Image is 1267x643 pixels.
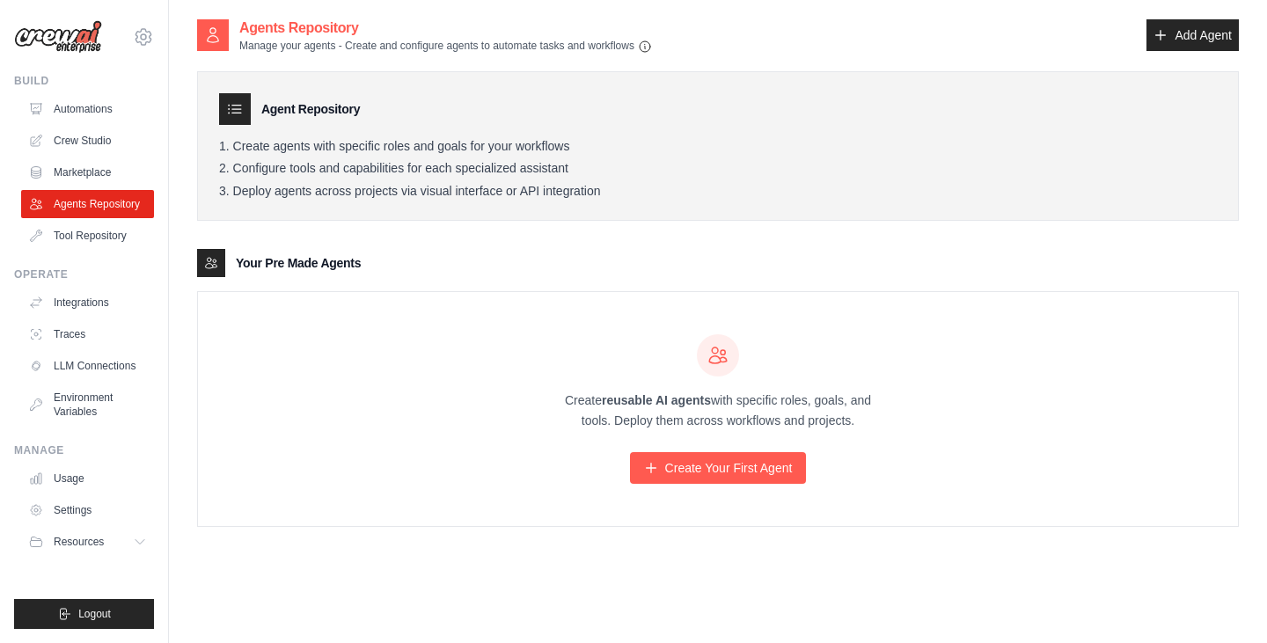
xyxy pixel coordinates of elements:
li: Configure tools and capabilities for each specialized assistant [219,161,1217,177]
li: Deploy agents across projects via visual interface or API integration [219,184,1217,200]
a: LLM Connections [21,352,154,380]
div: Manage [14,443,154,457]
div: Operate [14,267,154,281]
span: Logout [78,607,111,621]
a: Marketplace [21,158,154,186]
h2: Agents Repository [239,18,652,39]
a: Usage [21,464,154,493]
a: Environment Variables [21,384,154,426]
a: Integrations [21,289,154,317]
a: Settings [21,496,154,524]
strong: reusable AI agents [602,393,711,407]
p: Create with specific roles, goals, and tools. Deploy them across workflows and projects. [549,391,887,431]
div: Build [14,74,154,88]
button: Logout [14,599,154,629]
a: Add Agent [1146,19,1239,51]
h3: Your Pre Made Agents [236,254,361,272]
a: Agents Repository [21,190,154,218]
img: Logo [14,20,102,54]
a: Automations [21,95,154,123]
li: Create agents with specific roles and goals for your workflows [219,139,1217,155]
h3: Agent Repository [261,100,360,118]
p: Manage your agents - Create and configure agents to automate tasks and workflows [239,39,652,54]
button: Resources [21,528,154,556]
a: Crew Studio [21,127,154,155]
a: Traces [21,320,154,348]
span: Resources [54,535,104,549]
a: Create Your First Agent [630,452,807,484]
a: Tool Repository [21,222,154,250]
